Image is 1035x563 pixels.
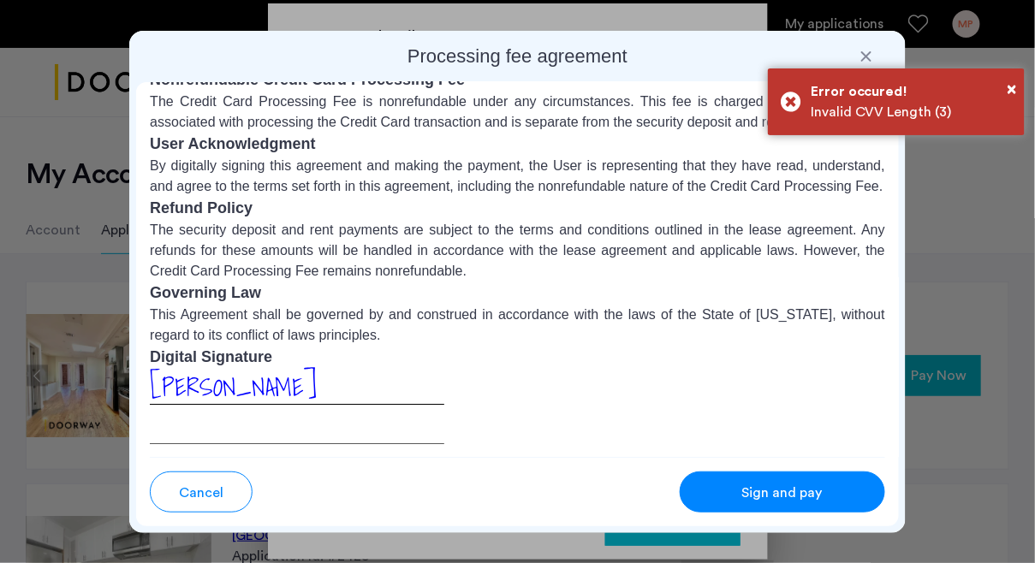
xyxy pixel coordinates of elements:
[150,281,885,305] h3: Governing Law
[150,305,885,346] p: This Agreement shall be governed by and construed in accordance with the laws of the State of [US...
[150,156,885,197] p: By digitally signing this agreement and making the payment, the User is representing that they ha...
[150,220,885,281] p: The security deposit and rent payments are subject to the terms and conditions outlined in the le...
[150,133,885,156] h3: User Acknowledgment
[1008,76,1017,102] button: Close
[680,471,885,513] button: button
[1008,80,1017,98] span: ×
[811,102,1012,122] div: Invalid CVV Length (3)
[811,81,1012,102] div: Error occured!
[150,471,253,513] button: button
[150,197,885,220] h3: Refund Policy
[150,92,885,133] p: The Credit Card Processing Fee is nonrefundable under any circumstances. This fee is charged to c...
[150,367,317,406] span: [PERSON_NAME]
[742,483,823,503] span: Sign and pay
[179,483,223,503] span: Cancel
[150,346,885,369] h3: Digital Signature
[136,44,899,68] h2: Processing fee agreement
